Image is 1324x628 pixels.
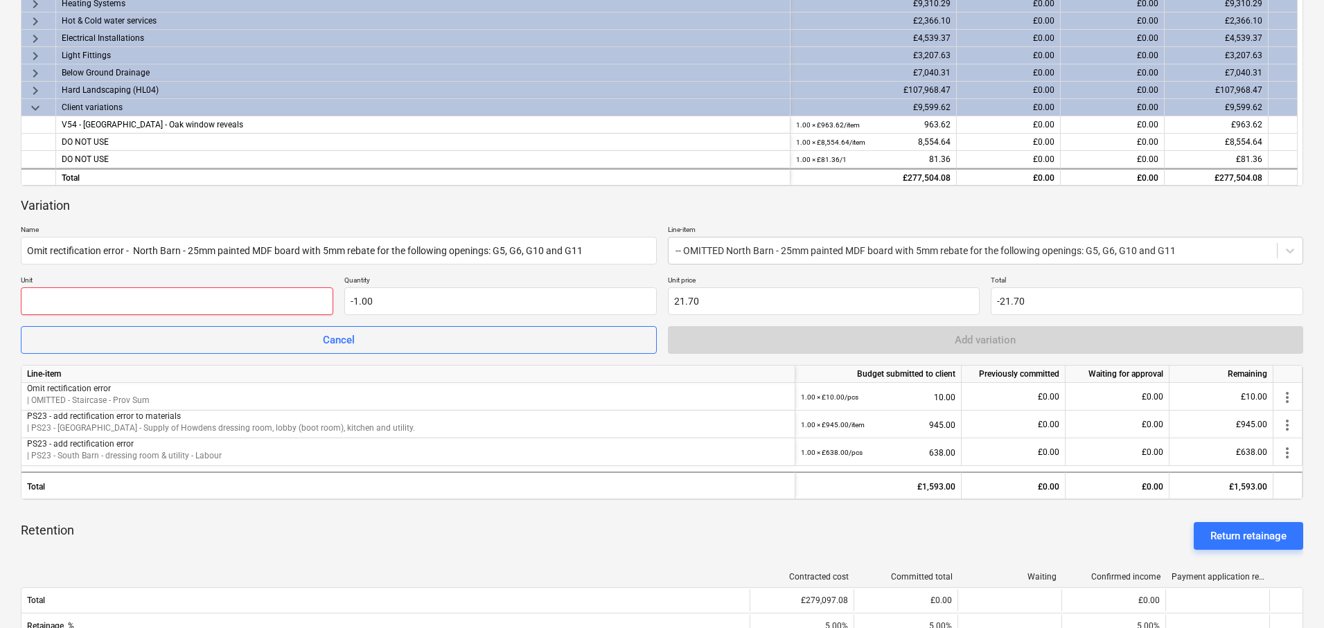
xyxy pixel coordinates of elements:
div: £7,040.31 [791,64,957,82]
div: Payment application remaining [1172,572,1264,582]
small: 1.00 × £8,554.64 / item [796,138,865,146]
div: £0.00 [957,99,1061,116]
p: Line-item [668,225,1304,237]
p: Quantity [344,276,657,287]
div: £0.00 [1066,411,1169,438]
div: £1,593.00 [1169,472,1273,499]
div: £2,366.10 [791,12,957,30]
p: PS23 - add rectification error to materials [27,411,789,422]
div: Budget submitted to client [795,366,962,383]
div: £0.00 [957,12,1061,30]
div: £0.00 [962,411,1066,438]
p: PS23 - add rectification error [27,438,789,450]
div: £0.00 [854,589,957,611]
span: keyboard_arrow_right [27,13,44,30]
div: £279,097.08 [750,589,854,611]
small: 1.00 × £945.00 / item [801,421,865,429]
div: £0.00 [962,438,1066,466]
div: £945.00 [1169,411,1273,438]
div: Hard Landscaping (HL04) [62,82,784,98]
div: Committed total [860,572,953,582]
span: more_vert [1279,445,1296,461]
button: Cancel [21,326,657,354]
div: £3,207.63 [791,47,957,64]
p: Retention [21,522,74,550]
div: £8,554.64 [1165,134,1269,151]
p: Variation [21,197,70,214]
div: £9,599.62 [1165,99,1269,116]
small: 1.00 × £638.00 / pcs [801,449,863,456]
span: keyboard_arrow_right [27,82,44,99]
div: £0.00 [1061,30,1165,47]
button: Return retainage [1194,522,1303,550]
div: £9,599.62 [791,99,957,116]
div: 945.00 [801,411,955,439]
div: Waiting for approval [1066,366,1169,383]
p: Unit price [668,276,980,287]
span: more_vert [1279,417,1296,433]
p: Omit rectification error [27,383,789,395]
div: Hot & Cold water services [62,12,784,29]
div: £0.00 [962,472,1066,499]
div: 638.00 [801,438,955,467]
div: £0.00 [1061,168,1165,186]
div: Cancel [323,331,355,349]
div: Below Ground Drainage [62,64,784,81]
span: more_vert [1279,389,1296,406]
div: £0.00 [962,383,1066,411]
div: Total [56,168,791,186]
div: £277,504.08 [791,168,957,186]
div: 81.36 [796,151,951,168]
div: Previously committed [962,366,1066,383]
div: DO NOT USE [62,134,784,150]
div: 8,554.64 [796,134,951,151]
div: £0.00 [957,134,1061,151]
span: keyboard_arrow_right [27,65,44,82]
div: Return retainage [1210,527,1287,545]
div: £0.00 [1061,99,1165,116]
div: £107,968.47 [791,82,957,99]
div: Line-item [21,366,795,383]
div: Contracted cost [756,572,849,582]
div: £638.00 [1169,438,1273,466]
div: Electrical Installations [62,30,784,46]
div: £0.00 [1061,82,1165,99]
div: £0.00 [1061,64,1165,82]
div: £963.62 [1165,116,1269,134]
div: 10.00 [801,383,955,411]
div: £4,539.37 [791,30,957,47]
div: £1,593.00 [795,472,962,499]
div: £81.36 [1165,151,1269,168]
small: 1.00 × £963.62 / item [796,121,860,129]
div: £0.00 [957,116,1061,134]
div: Remaining [1169,366,1273,383]
div: V54 - North Barn - Oak window reveals [62,116,784,133]
div: £2,366.10 [1165,12,1269,30]
span: Total [27,595,744,605]
div: £107,968.47 [1165,82,1269,99]
div: £10.00 [1169,383,1273,411]
div: £0.00 [957,30,1061,47]
p: Total [991,276,1303,287]
div: £0.00 [1066,472,1169,499]
div: £0.00 [1061,12,1165,30]
small: 1.00 × £81.36 / 1 [796,156,847,163]
div: £0.00 [957,151,1061,168]
span: keyboard_arrow_right [27,48,44,64]
div: £3,207.63 [1165,47,1269,64]
div: Confirmed income [1068,572,1160,582]
p: Name [21,225,657,237]
p: | PS23 - [GEOGRAPHIC_DATA] - Supply of Howdens dressing room, lobby (boot room), kitchen and util... [27,423,789,435]
div: £0.00 [1061,134,1165,151]
p: | PS23 - South Barn - dressing room & utility - Labour [27,451,789,463]
small: 1.00 × £10.00 / pcs [801,393,858,401]
div: £0.00 [957,168,1061,186]
div: £0.00 [1066,383,1169,411]
div: Total [21,472,795,499]
div: £0.00 [1061,151,1165,168]
div: £4,539.37 [1165,30,1269,47]
div: Client variations [62,99,784,116]
div: DO NOT USE [62,151,784,168]
div: £0.00 [957,82,1061,99]
div: Waiting [964,572,1057,582]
